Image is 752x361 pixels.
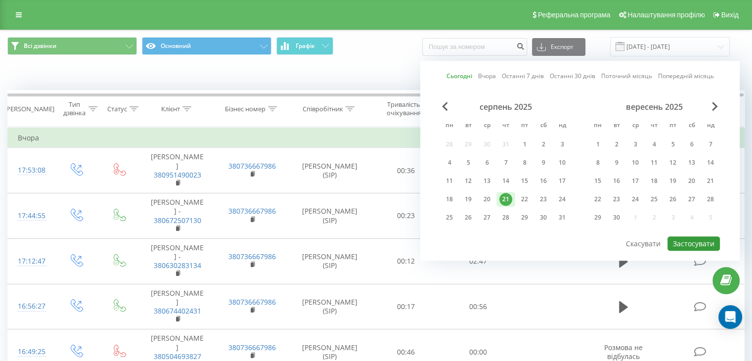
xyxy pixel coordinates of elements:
[588,174,607,188] div: пн 15 вер 2025 р.
[620,236,666,251] button: Скасувати
[62,100,86,117] div: Тип дзвінка
[627,11,705,19] span: Налаштування профілю
[462,193,475,206] div: 19
[478,192,496,207] div: ср 20 серп 2025 р.
[496,174,515,188] div: чт 14 серп 2025 р.
[537,138,550,151] div: 2
[370,193,442,239] td: 00:23
[718,305,742,329] div: Open Intercom Messenger
[459,210,478,225] div: вт 26 серп 2025 р.
[228,161,276,171] a: 380736667986
[518,211,531,224] div: 29
[515,174,534,188] div: пт 15 серп 2025 р.
[518,175,531,187] div: 15
[459,192,478,207] div: вт 19 серп 2025 р.
[556,156,569,169] div: 10
[154,261,201,270] a: 380630283134
[666,175,679,187] div: 19
[443,193,456,206] div: 18
[682,174,701,188] div: сб 20 вер 2025 р.
[140,238,215,284] td: [PERSON_NAME] -
[588,192,607,207] div: пн 22 вер 2025 р.
[666,156,679,169] div: 12
[518,138,531,151] div: 1
[658,72,714,81] a: Попередній місяць
[553,137,572,152] div: нд 3 серп 2025 р.
[701,174,720,188] div: нд 21 вер 2025 р.
[496,155,515,170] div: чт 7 серп 2025 р.
[588,137,607,152] div: пн 1 вер 2025 р.
[290,193,370,239] td: [PERSON_NAME] (SIP)
[536,119,551,134] abbr: субота
[626,174,645,188] div: ср 17 вер 2025 р.
[478,210,496,225] div: ср 27 серп 2025 р.
[610,156,623,169] div: 9
[303,105,343,113] div: Співробітник
[18,161,44,180] div: 17:53:08
[290,238,370,284] td: [PERSON_NAME] (SIP)
[442,284,514,329] td: 00:56
[461,119,476,134] abbr: вівторок
[607,137,626,152] div: вт 2 вер 2025 р.
[422,38,527,56] input: Пошук за номером
[703,119,718,134] abbr: неділя
[18,297,44,316] div: 16:56:27
[684,119,699,134] abbr: субота
[648,156,661,169] div: 11
[553,174,572,188] div: нд 17 серп 2025 р.
[446,72,472,81] a: Сьогодні
[518,156,531,169] div: 8
[556,175,569,187] div: 17
[440,102,572,112] div: серпень 2025
[553,210,572,225] div: нд 31 серп 2025 р.
[370,148,442,193] td: 00:36
[440,192,459,207] div: пн 18 серп 2025 р.
[290,148,370,193] td: [PERSON_NAME] (SIP)
[478,72,496,81] a: Вчора
[498,119,513,134] abbr: четвер
[610,193,623,206] div: 23
[496,210,515,225] div: чт 28 серп 2025 р.
[4,105,54,113] div: [PERSON_NAME]
[556,211,569,224] div: 31
[604,343,643,361] span: Розмова не відбулась
[515,210,534,225] div: пт 29 серп 2025 р.
[228,297,276,307] a: 380736667986
[665,119,680,134] abbr: п’ятниця
[591,193,604,206] div: 22
[601,72,652,81] a: Поточний місяць
[701,137,720,152] div: нд 7 вер 2025 р.
[499,211,512,224] div: 28
[682,192,701,207] div: сб 27 вер 2025 р.
[18,252,44,271] div: 17:12:47
[481,156,493,169] div: 6
[481,193,493,206] div: 20
[370,284,442,329] td: 00:17
[704,193,717,206] div: 28
[648,175,661,187] div: 18
[515,155,534,170] div: пт 8 серп 2025 р.
[701,155,720,170] div: нд 14 вер 2025 р.
[537,156,550,169] div: 9
[499,175,512,187] div: 14
[276,37,333,55] button: Графік
[721,11,739,19] span: Вихід
[609,119,624,134] abbr: вівторок
[607,174,626,188] div: вт 16 вер 2025 р.
[440,174,459,188] div: пн 11 серп 2025 р.
[537,193,550,206] div: 23
[140,284,215,329] td: [PERSON_NAME]
[591,175,604,187] div: 15
[370,238,442,284] td: 00:12
[591,211,604,224] div: 29
[481,211,493,224] div: 27
[607,192,626,207] div: вт 23 вер 2025 р.
[664,155,682,170] div: пт 12 вер 2025 р.
[610,138,623,151] div: 2
[666,193,679,206] div: 26
[478,174,496,188] div: ср 13 серп 2025 р.
[532,38,585,56] button: Експорт
[667,236,720,251] button: Застосувати
[626,137,645,152] div: ср 3 вер 2025 р.
[629,156,642,169] div: 10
